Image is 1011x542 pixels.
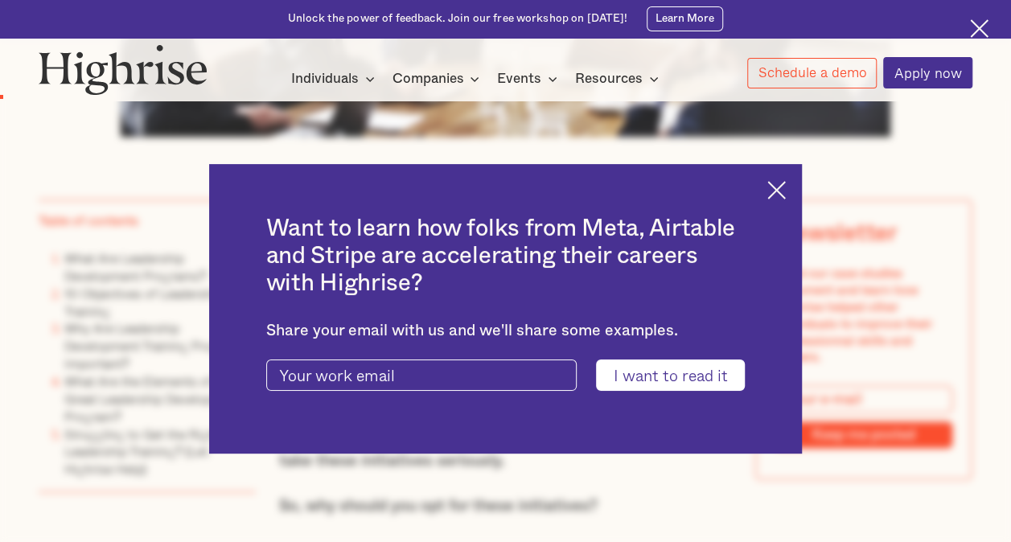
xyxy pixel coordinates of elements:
h2: Want to learn how folks from Meta, Airtable and Stripe are accelerating their careers with Highrise? [266,215,746,297]
div: Individuals [291,69,359,88]
div: Resources [575,69,664,88]
a: Apply now [883,57,972,88]
div: Events [497,69,562,88]
div: Unlock the power of feedback. Join our free workshop on [DATE]! [288,11,628,27]
div: Resources [575,69,643,88]
input: I want to read it [596,359,745,391]
a: Learn More [647,6,723,31]
div: Companies [392,69,463,88]
input: Your work email [266,359,577,391]
form: current-ascender-blog-article-modal-form [266,359,746,391]
div: Share your email with us and we'll share some examples. [266,322,746,340]
div: Events [497,69,541,88]
div: Individuals [291,69,380,88]
img: Cross icon [767,181,786,199]
div: Companies [392,69,484,88]
a: Schedule a demo [747,58,877,88]
img: Cross icon [970,19,988,38]
img: Highrise logo [39,44,208,95]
